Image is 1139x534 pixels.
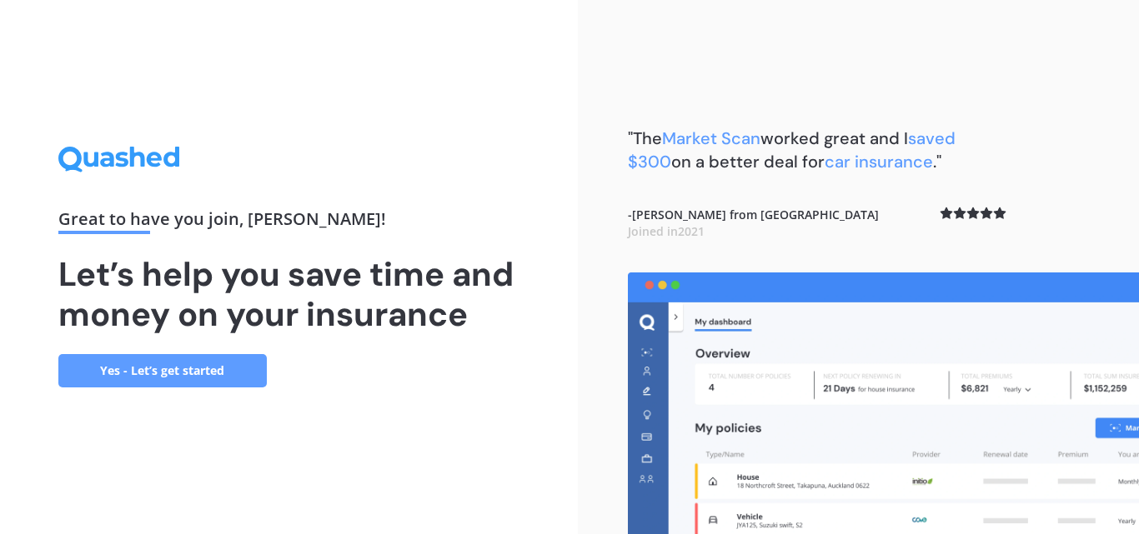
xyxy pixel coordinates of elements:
a: Yes - Let’s get started [58,354,267,387]
b: "The worked great and I on a better deal for ." [628,127,956,172]
img: dashboard.webp [628,272,1139,534]
div: Great to have you join , [PERSON_NAME] ! [58,211,520,234]
span: Market Scan [662,127,760,149]
b: - [PERSON_NAME] from [GEOGRAPHIC_DATA] [628,207,879,239]
span: Joined in 2021 [628,223,705,239]
span: car insurance [825,151,933,172]
h1: Let’s help you save time and money on your insurance [58,254,520,334]
span: saved $300 [628,127,956,172]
